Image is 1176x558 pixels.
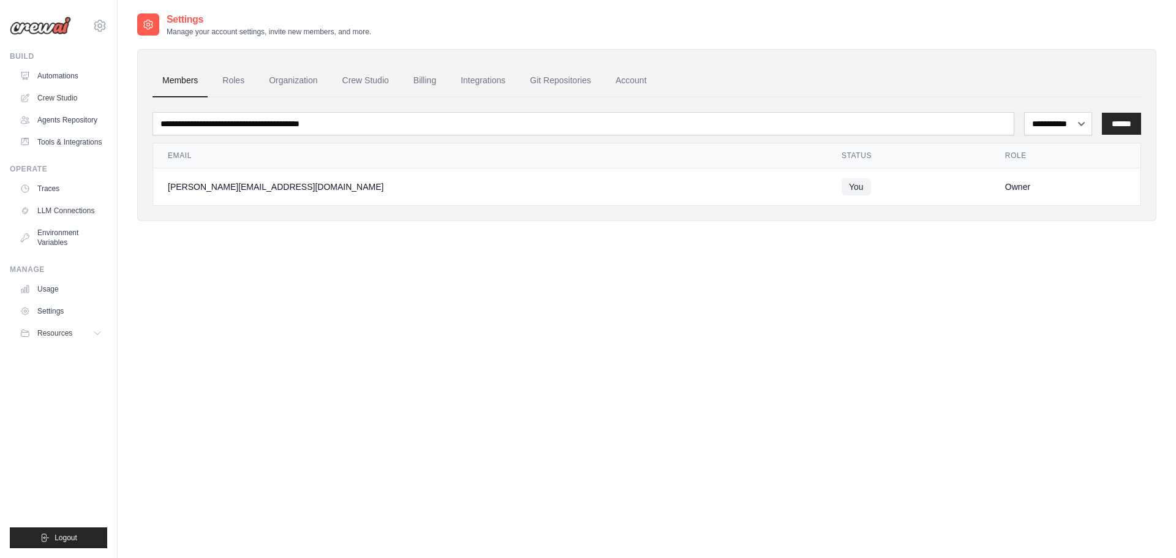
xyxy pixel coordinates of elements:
[842,178,871,195] span: You
[15,223,107,252] a: Environment Variables
[213,64,254,97] a: Roles
[168,181,812,193] div: [PERSON_NAME][EMAIL_ADDRESS][DOMAIN_NAME]
[167,12,371,27] h2: Settings
[15,279,107,299] a: Usage
[15,88,107,108] a: Crew Studio
[520,64,601,97] a: Git Repositories
[10,17,71,35] img: Logo
[10,527,107,548] button: Logout
[153,143,827,168] th: Email
[15,66,107,86] a: Automations
[37,328,72,338] span: Resources
[451,64,515,97] a: Integrations
[15,201,107,221] a: LLM Connections
[606,64,657,97] a: Account
[1005,181,1126,193] div: Owner
[10,51,107,61] div: Build
[15,132,107,152] a: Tools & Integrations
[404,64,446,97] a: Billing
[10,265,107,274] div: Manage
[259,64,327,97] a: Organization
[153,64,208,97] a: Members
[15,301,107,321] a: Settings
[10,164,107,174] div: Operate
[15,323,107,343] button: Resources
[15,110,107,130] a: Agents Repository
[167,27,371,37] p: Manage your account settings, invite new members, and more.
[15,179,107,198] a: Traces
[990,143,1140,168] th: Role
[333,64,399,97] a: Crew Studio
[827,143,990,168] th: Status
[55,533,77,543] span: Logout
